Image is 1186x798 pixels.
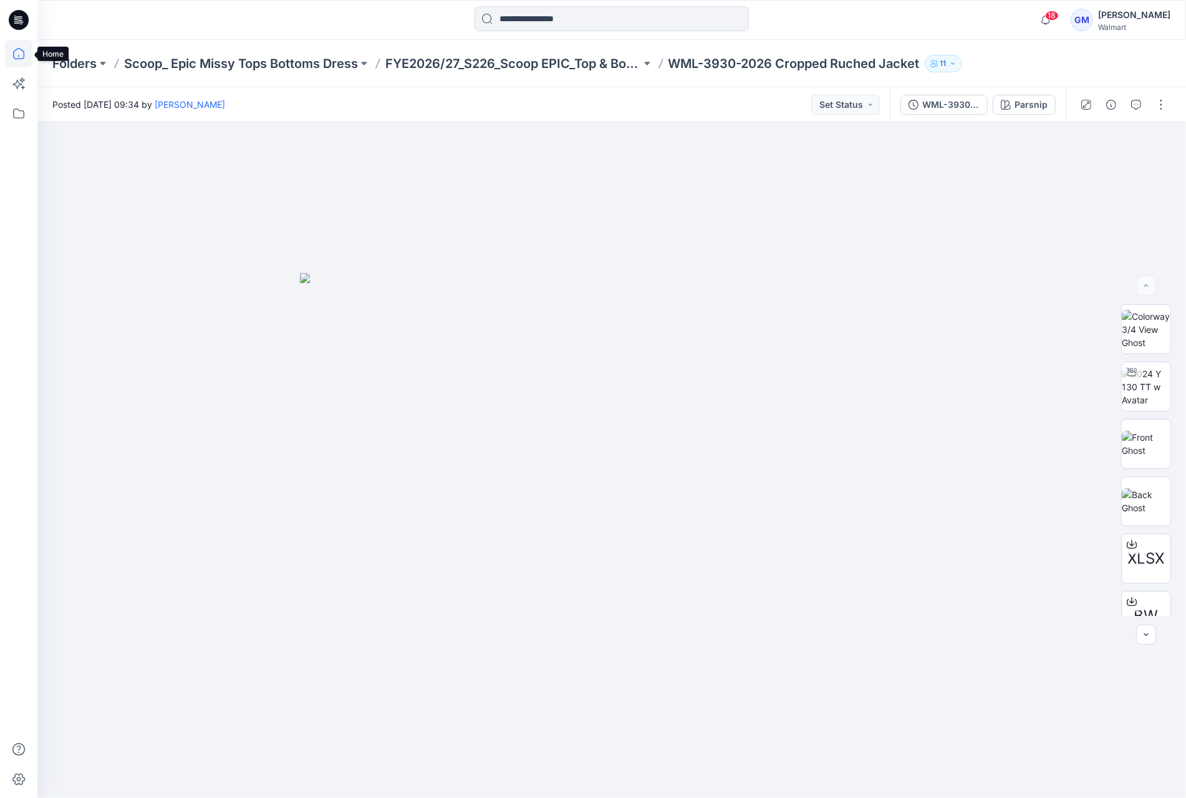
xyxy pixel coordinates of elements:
[300,273,923,798] img: eyJhbGciOiJIUzI1NiIsImtpZCI6IjAiLCJzbHQiOiJzZXMiLCJ0eXAiOiJKV1QifQ.eyJkYXRhIjp7InR5cGUiOiJzdG9yYW...
[668,55,920,72] p: WML-3930-2026 Cropped Ruched Jacket
[1122,367,1170,406] img: 2024 Y 130 TT w Avatar
[1122,310,1170,349] img: Colorway 3/4 View Ghost
[993,95,1056,115] button: Parsnip
[1101,95,1121,115] button: Details
[1122,488,1170,514] img: Back Ghost
[155,99,225,110] a: [PERSON_NAME]
[922,98,980,112] div: WML-3930-2026 Cropped Jacket_Full Colorway
[1128,547,1165,570] span: XLSX
[124,55,358,72] a: Scoop_ Epic Missy Tops Bottoms Dress
[925,55,962,72] button: 11
[1098,22,1170,32] div: Walmart
[1071,9,1093,31] div: GM
[52,55,97,72] a: Folders
[385,55,641,72] a: FYE2026/27_S226_Scoop EPIC_Top & Bottom
[1134,605,1159,627] span: BW
[1045,11,1059,21] span: 18
[940,57,947,70] p: 11
[1122,431,1170,457] img: Front Ghost
[900,95,988,115] button: WML-3930-2026 Cropped Jacket_Full Colorway
[52,98,225,111] span: Posted [DATE] 09:34 by
[1098,7,1170,22] div: [PERSON_NAME]
[1015,98,1048,112] div: Parsnip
